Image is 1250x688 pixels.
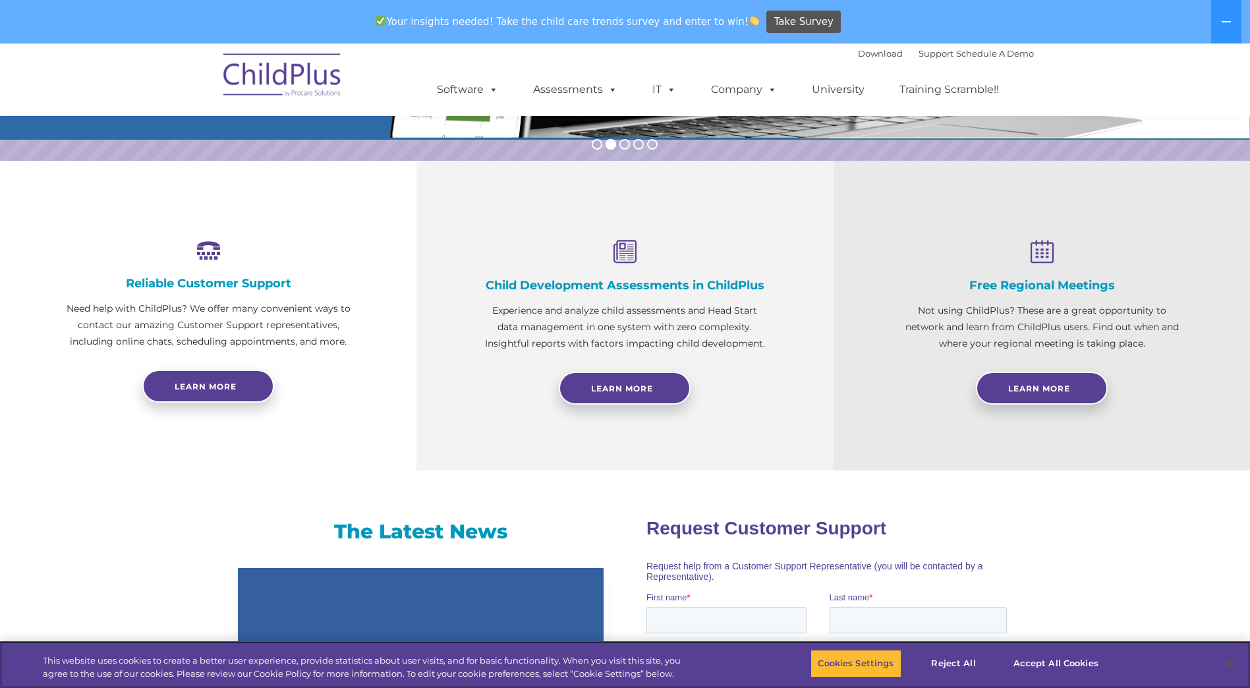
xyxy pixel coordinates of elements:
a: IT [639,76,689,103]
div: This website uses cookies to create a better user experience, provide statistics about user visit... [43,654,687,680]
a: Assessments [520,76,631,103]
h3: The Latest News [238,519,604,545]
a: Take Survey [766,11,841,34]
span: Learn More [591,384,653,393]
button: Accept All Cookies [1006,650,1106,677]
h4: Reliable Customer Support [66,276,351,291]
span: Learn More [1008,384,1070,393]
span: Your insights needed! Take the child care trends survey and enter to win! [370,9,765,34]
img: ChildPlus by Procare Solutions [217,44,349,110]
a: Support [919,48,953,59]
a: Learn More [976,372,1108,405]
a: Download [858,48,903,59]
font: | [858,48,1034,59]
a: University [799,76,878,103]
img: ✅ [376,16,385,26]
span: Take Survey [774,11,834,34]
span: Last name [183,87,223,97]
h4: Child Development Assessments in ChildPlus [482,278,767,293]
a: Learn More [559,372,691,405]
p: Experience and analyze child assessments and Head Start data management in one system with zero c... [482,302,767,352]
button: Cookies Settings [810,650,901,677]
a: Software [424,76,511,103]
img: 👏 [749,16,759,26]
a: Company [698,76,790,103]
p: Not using ChildPlus? These are a great opportunity to network and learn from ChildPlus users. Fin... [899,302,1184,352]
button: Close [1214,649,1243,678]
a: Schedule A Demo [956,48,1034,59]
a: Learn more [142,370,274,403]
button: Reject All [913,650,995,677]
span: Learn more [175,382,237,391]
p: Need help with ChildPlus? We offer many convenient ways to contact our amazing Customer Support r... [66,301,351,350]
span: Phone number [183,141,239,151]
h4: Free Regional Meetings [899,278,1184,293]
a: Training Scramble!! [886,76,1012,103]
